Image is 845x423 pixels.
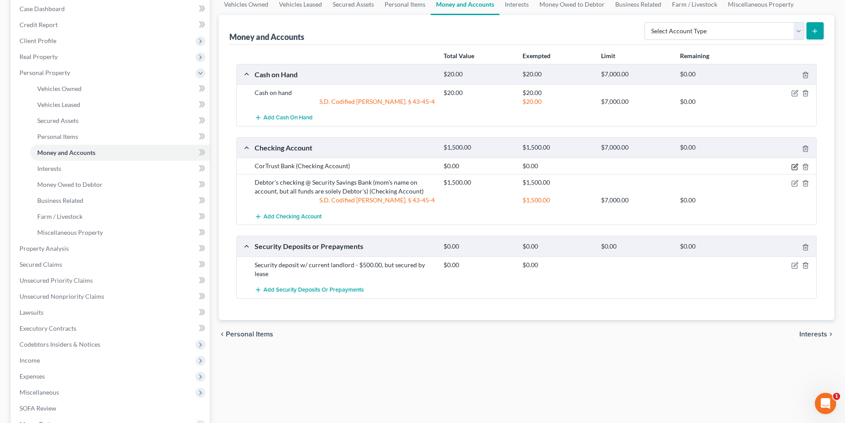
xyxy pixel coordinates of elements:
div: $1,500.00 [518,143,597,152]
button: Add Checking Account [255,208,322,225]
a: Secured Assets [30,113,210,129]
span: Vehicles Owned [37,85,82,92]
div: $7,000.00 [597,97,675,106]
div: $7,000.00 [597,196,675,205]
a: Personal Items [30,129,210,145]
span: Unsecured Priority Claims [20,277,93,284]
div: $0.00 [439,242,518,251]
span: Case Dashboard [20,5,65,12]
div: Security Deposits or Prepayments [250,241,439,251]
div: $1,500.00 [518,196,597,205]
div: CorTrust Bank (Checking Account) [250,162,439,170]
a: Vehicles Leased [30,97,210,113]
div: $0.00 [597,242,675,251]
div: $0.00 [676,242,754,251]
a: Unsecured Priority Claims [12,273,210,289]
button: chevron_left Personal Items [219,331,273,338]
span: Client Profile [20,37,56,44]
strong: Remaining [680,52,709,59]
span: Personal Items [37,133,78,140]
button: Add Cash on Hand [255,110,313,126]
i: chevron_left [219,331,226,338]
span: Add Cash on Hand [263,115,313,122]
a: SOFA Review [12,400,210,416]
div: Checking Account [250,143,439,152]
div: Cash on hand [250,88,439,97]
div: $20.00 [439,88,518,97]
i: chevron_right [827,331,834,338]
div: Security deposit w/ current landlord - $500.00, but secured by lease [250,261,439,278]
div: $0.00 [676,196,754,205]
div: Money and Accounts [229,32,304,42]
span: Expenses [20,372,45,380]
div: $7,000.00 [597,70,675,79]
span: 1 [833,393,840,400]
div: $0.00 [518,261,597,269]
div: S.D. Codified [PERSON_NAME]. § 43-45-4 [250,97,439,106]
span: Personal Property [20,69,70,76]
a: Executory Contracts [12,320,210,336]
div: $20.00 [439,70,518,79]
a: Vehicles Owned [30,81,210,97]
button: Add Security Deposits or Prepayments [255,282,364,298]
iframe: Intercom live chat [815,393,836,414]
a: Business Related [30,193,210,209]
button: Interests chevron_right [799,331,834,338]
strong: Total Value [444,52,474,59]
a: Secured Claims [12,257,210,273]
span: SOFA Review [20,404,56,412]
strong: Limit [601,52,615,59]
div: $0.00 [676,97,754,106]
span: Codebtors Insiders & Notices [20,340,100,348]
div: $20.00 [518,70,597,79]
span: Credit Report [20,21,58,28]
span: Property Analysis [20,245,69,252]
span: Money and Accounts [37,149,95,156]
a: Property Analysis [12,241,210,257]
span: Secured Claims [20,261,62,268]
div: Cash on Hand [250,70,439,79]
span: Income [20,356,40,364]
strong: Exempted [523,52,550,59]
span: Miscellaneous Property [37,229,103,236]
span: Vehicles Leased [37,101,80,108]
a: Unsecured Nonpriority Claims [12,289,210,304]
div: $1,500.00 [439,178,518,187]
div: $0.00 [439,162,518,170]
span: Miscellaneous [20,388,59,396]
div: $0.00 [676,143,754,152]
span: Farm / Livestock [37,213,83,220]
span: Interests [799,331,827,338]
div: $1,500.00 [518,178,597,187]
div: $7,000.00 [597,143,675,152]
span: Money Owed to Debtor [37,181,102,188]
span: Add Checking Account [263,213,322,220]
a: Farm / Livestock [30,209,210,225]
span: Lawsuits [20,308,43,316]
a: Money Owed to Debtor [30,177,210,193]
span: Secured Assets [37,117,79,124]
span: Interests [37,165,61,172]
div: $1,500.00 [439,143,518,152]
a: Interests [30,161,210,177]
div: $0.00 [518,242,597,251]
div: $20.00 [518,97,597,106]
a: Credit Report [12,17,210,33]
span: Real Property [20,53,58,60]
span: Unsecured Nonpriority Claims [20,293,104,300]
span: Executory Contracts [20,324,76,332]
a: Lawsuits [12,304,210,320]
span: Add Security Deposits or Prepayments [263,286,364,293]
div: $0.00 [676,70,754,79]
div: S.D. Codified [PERSON_NAME]. § 43-45-4 [250,196,439,205]
span: Personal Items [226,331,273,338]
a: Miscellaneous Property [30,225,210,241]
div: $0.00 [518,162,597,170]
span: Business Related [37,197,83,204]
div: Debtor's checking @ Security Savings Bank (mom's name on account, but all funds are solely Debtor... [250,178,439,196]
div: $20.00 [518,88,597,97]
div: $0.00 [439,261,518,269]
a: Money and Accounts [30,145,210,161]
a: Case Dashboard [12,1,210,17]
